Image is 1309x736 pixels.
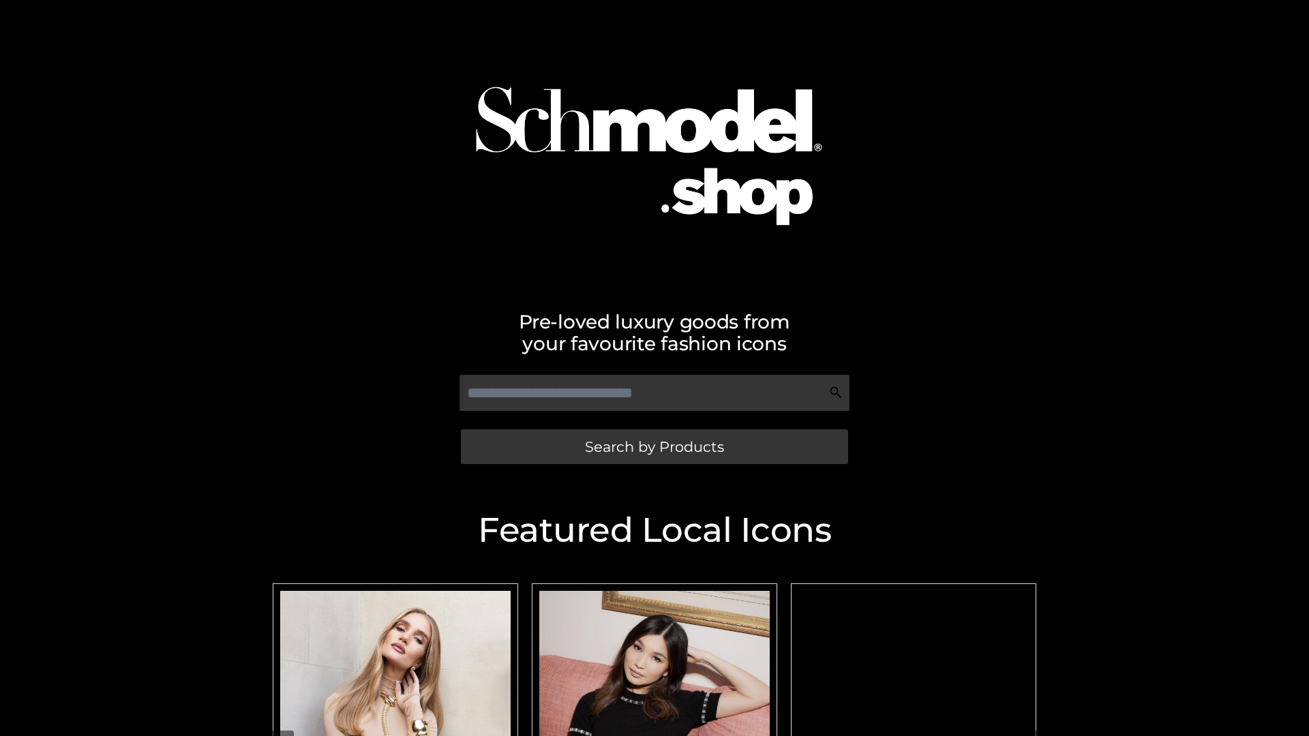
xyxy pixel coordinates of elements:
[266,513,1043,547] h2: Featured Local Icons​
[585,440,724,454] span: Search by Products
[461,429,848,464] a: Search by Products
[829,386,843,399] img: Search Icon
[266,311,1043,354] h2: Pre-loved luxury goods from your favourite fashion icons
